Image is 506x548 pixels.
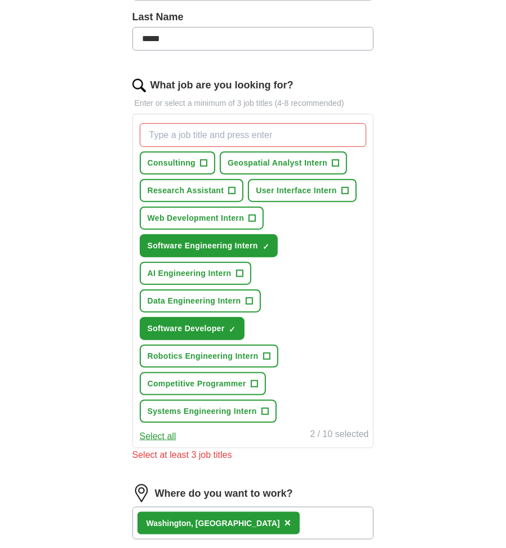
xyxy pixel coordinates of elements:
button: Systems Engineering Intern [140,400,277,423]
span: Competitive Programmer [148,378,246,390]
button: Web Development Intern [140,207,264,230]
button: Consultinng [140,152,216,175]
span: User Interface Intern [256,185,337,197]
div: Select at least 3 job titles [132,448,374,462]
span: Geospatial Analyst Intern [228,157,327,169]
img: location.png [132,484,150,502]
div: 2 / 10 selected [310,427,369,443]
span: AI Engineering Intern [148,268,232,279]
p: Enter or select a minimum of 3 job titles (4-8 recommended) [132,97,374,109]
button: AI Engineering Intern [140,262,251,285]
label: What job are you looking for? [150,78,294,93]
span: Robotics Engineering Intern [148,350,259,362]
button: Research Assistant [140,179,244,202]
label: Where do you want to work? [155,486,293,501]
button: Robotics Engineering Intern [140,345,278,368]
span: × [285,516,291,529]
button: Software Developer✓ [140,317,245,340]
div: hington, [GEOGRAPHIC_DATA] [147,518,280,529]
span: Web Development Intern [148,212,245,224]
span: ✓ [229,325,236,334]
button: User Interface Intern [248,179,357,202]
strong: Was [147,519,162,528]
span: Research Assistant [148,185,224,197]
button: × [285,515,291,532]
input: Type a job title and press enter [140,123,367,147]
span: Software Developer [148,323,225,335]
span: Data Engineering Intern [148,295,241,307]
span: Systems Engineering Intern [148,406,257,417]
button: Competitive Programmer [140,372,266,395]
span: Software Engineering Intern [148,240,258,252]
button: Select all [140,430,176,443]
label: Last Name [132,10,374,25]
button: Data Engineering Intern [140,289,261,313]
button: Geospatial Analyst Intern [220,152,347,175]
span: Consultinng [148,157,196,169]
img: search.png [132,79,146,92]
span: ✓ [263,242,269,251]
button: Software Engineering Intern✓ [140,234,278,257]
